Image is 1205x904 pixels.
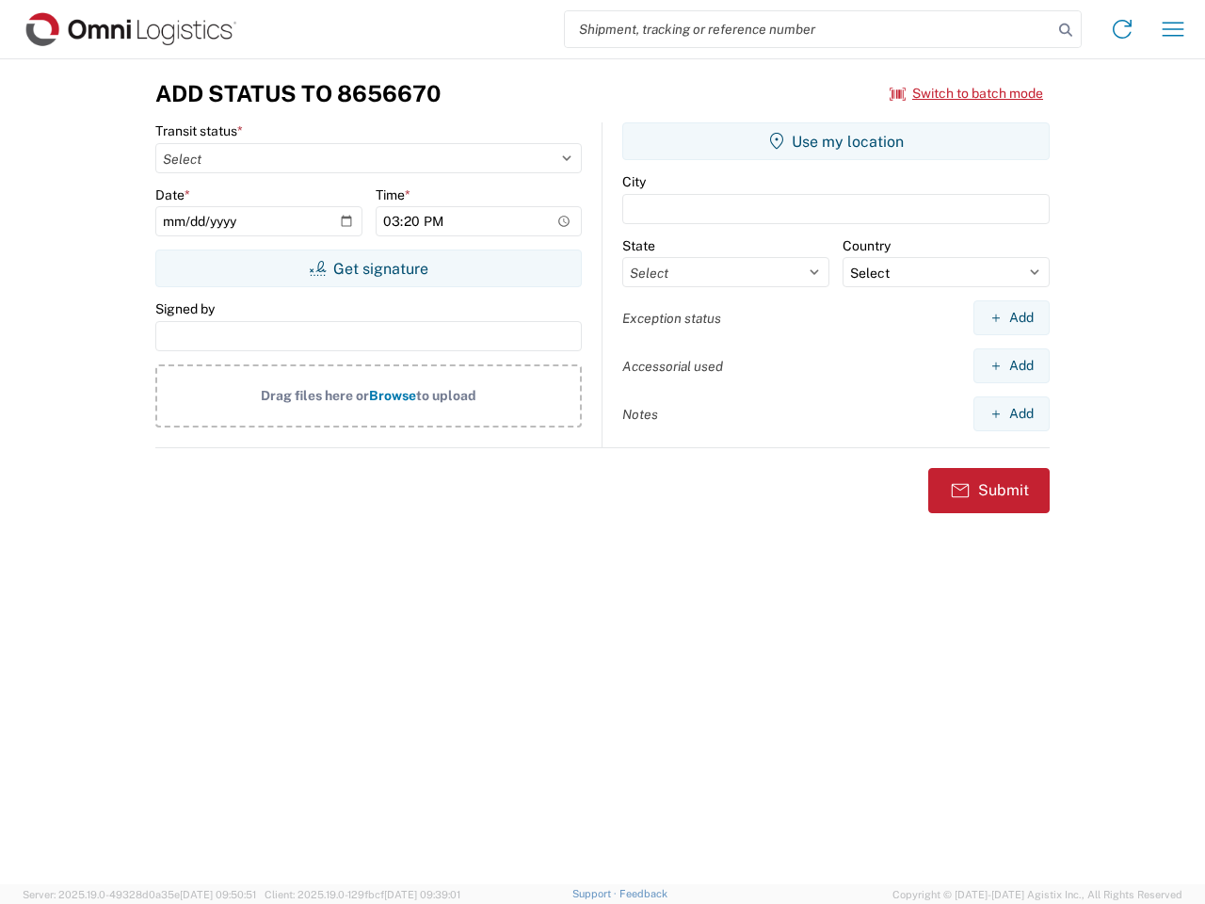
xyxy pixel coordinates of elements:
[155,186,190,203] label: Date
[973,348,1050,383] button: Add
[155,300,215,317] label: Signed by
[973,396,1050,431] button: Add
[565,11,1052,47] input: Shipment, tracking or reference number
[890,78,1043,109] button: Switch to batch mode
[572,888,619,899] a: Support
[369,388,416,403] span: Browse
[622,122,1050,160] button: Use my location
[155,80,441,107] h3: Add Status to 8656670
[622,173,646,190] label: City
[180,889,256,900] span: [DATE] 09:50:51
[622,358,723,375] label: Accessorial used
[622,237,655,254] label: State
[261,388,369,403] span: Drag files here or
[265,889,460,900] span: Client: 2025.19.0-129fbcf
[376,186,410,203] label: Time
[23,889,256,900] span: Server: 2025.19.0-49328d0a35e
[973,300,1050,335] button: Add
[416,388,476,403] span: to upload
[928,468,1050,513] button: Submit
[622,406,658,423] label: Notes
[892,886,1182,903] span: Copyright © [DATE]-[DATE] Agistix Inc., All Rights Reserved
[843,237,891,254] label: Country
[155,122,243,139] label: Transit status
[384,889,460,900] span: [DATE] 09:39:01
[619,888,667,899] a: Feedback
[155,250,582,287] button: Get signature
[622,310,721,327] label: Exception status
